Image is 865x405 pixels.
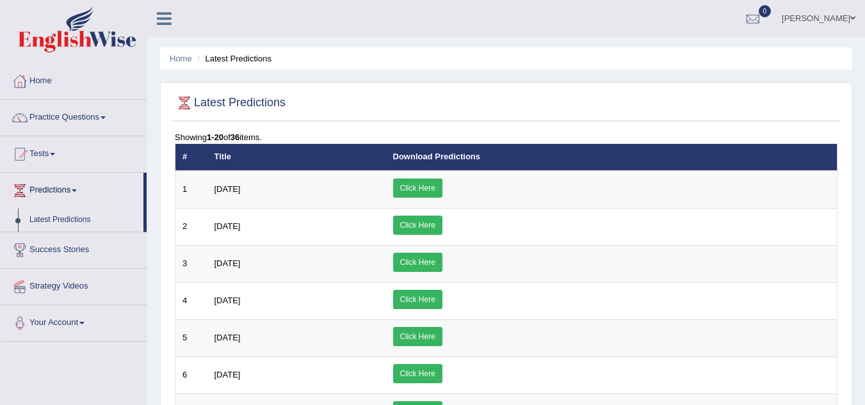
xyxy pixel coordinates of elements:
div: Showing of items. [175,131,837,143]
a: Click Here [393,364,442,383]
a: Practice Questions [1,100,147,132]
a: Home [170,54,192,63]
span: [DATE] [214,221,241,231]
td: 6 [175,356,207,393]
td: 2 [175,208,207,245]
h2: Latest Predictions [175,93,286,113]
th: Title [207,144,386,171]
span: [DATE] [214,370,241,379]
th: Download Predictions [386,144,837,171]
span: [DATE] [214,296,241,305]
a: Home [1,63,147,95]
a: Predictions [1,173,143,205]
td: 4 [175,282,207,319]
a: Latest Predictions [24,209,143,232]
a: Tests [1,136,147,168]
span: [DATE] [214,258,241,268]
td: 5 [175,319,207,356]
a: Click Here [393,290,442,309]
span: 0 [759,5,772,17]
a: Click Here [393,327,442,346]
b: 36 [230,132,239,142]
a: Your Account [1,305,147,337]
li: Latest Predictions [194,52,271,65]
td: 3 [175,245,207,282]
th: # [175,144,207,171]
span: [DATE] [214,333,241,342]
a: Click Here [393,216,442,235]
td: 1 [175,171,207,209]
a: Click Here [393,179,442,198]
span: [DATE] [214,184,241,194]
a: Click Here [393,253,442,272]
a: Success Stories [1,232,147,264]
a: Strategy Videos [1,269,147,301]
b: 1-20 [207,132,223,142]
